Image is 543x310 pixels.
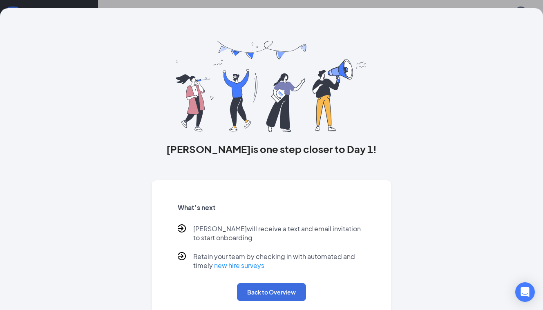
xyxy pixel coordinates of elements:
[176,41,367,132] img: you are all set
[193,252,365,270] p: Retain your team by checking in with automated and timely
[515,282,535,302] div: Open Intercom Messenger
[214,261,264,270] a: new hire surveys
[237,283,306,301] button: Back to Overview
[178,203,365,212] h5: What’s next
[152,142,391,156] h3: [PERSON_NAME] is one step closer to Day 1!
[193,224,365,242] p: [PERSON_NAME] will receive a text and email invitation to start onboarding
